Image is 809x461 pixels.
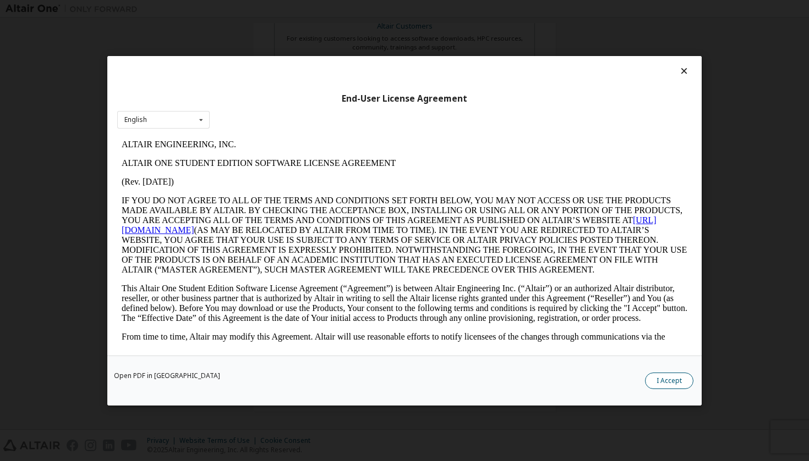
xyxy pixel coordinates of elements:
div: End-User License Agreement [117,93,692,104]
div: English [124,116,147,123]
a: [URL][DOMAIN_NAME] [4,80,539,99]
a: Open PDF in [GEOGRAPHIC_DATA] [114,372,220,379]
p: ALTAIR ENGINEERING, INC. [4,4,570,14]
p: From time to time, Altair may modify this Agreement. Altair will use reasonable efforts to notify... [4,197,570,216]
button: I Accept [645,372,693,388]
p: This Altair One Student Edition Software License Agreement (“Agreement”) is between Altair Engine... [4,148,570,188]
p: IF YOU DO NOT AGREE TO ALL OF THE TERMS AND CONDITIONS SET FORTH BELOW, YOU MAY NOT ACCESS OR USE... [4,60,570,140]
p: (Rev. [DATE]) [4,42,570,52]
p: ALTAIR ONE STUDENT EDITION SOFTWARE LICENSE AGREEMENT [4,23,570,33]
